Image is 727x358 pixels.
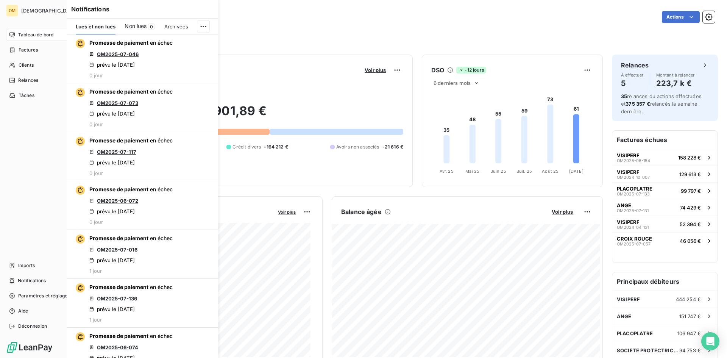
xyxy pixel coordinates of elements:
[76,23,115,30] span: Lues et non lues
[617,169,640,175] span: VISIPERF
[97,295,137,302] a: OM2025-07-136
[617,175,650,180] span: OM2024-10-007
[680,238,701,244] span: 46 056 €
[19,47,38,53] span: Factures
[612,232,718,249] button: CROIX ROUGEOM2025-07-05746 056 €
[656,77,695,89] h4: 223,7 k €
[612,216,718,232] button: VISIPERFOM2024-04-13152 394 €
[431,66,444,75] h6: DSO
[19,92,34,99] span: Tâches
[18,262,35,269] span: Imports
[150,284,173,290] span: en échec
[89,208,135,214] div: prévu le [DATE]
[617,208,649,213] span: OM2025-07-131
[19,62,34,69] span: Clients
[89,88,148,95] span: Promesse de paiement
[621,61,649,70] h6: Relances
[680,205,701,211] span: 74 429 €
[612,199,718,216] button: ANGEOM2025-07-13174 429 €
[621,77,644,89] h4: 5
[542,169,559,174] tspan: Août 25
[617,236,652,242] span: CROIX ROUGE
[89,306,135,312] div: prévu le [DATE]
[621,73,644,77] span: À effectuer
[89,257,135,263] div: prévu le [DATE]
[150,235,173,241] span: en échec
[6,341,53,353] img: Logo LeanPay
[678,155,701,161] span: 158 228 €
[276,208,298,215] button: Voir plus
[89,121,103,127] span: 0 jour
[341,207,382,216] h6: Balance âgée
[150,137,173,144] span: en échec
[97,100,138,106] a: OM2025-07-073
[617,202,631,208] span: ANGE
[491,169,506,174] tspan: Juin 25
[617,242,651,246] span: OM2025-07-057
[365,67,386,73] span: Voir plus
[617,296,640,302] span: VISIPERF
[465,169,479,174] tspan: Mai 25
[612,149,718,166] button: VISIPERFOM2025-06-154158 228 €
[67,279,218,328] button: Promesse de paiement en échecOM2025-07-136prévu le [DATE]1 jour
[6,305,90,317] a: Aide
[552,209,573,215] span: Voir plus
[89,333,148,339] span: Promesse de paiement
[232,144,261,150] span: Crédit divers
[164,23,188,30] span: Archivées
[621,93,702,114] span: relances ou actions effectuées et relancés la semaine dernière.
[18,31,53,38] span: Tableau de bord
[18,292,70,299] span: Paramètres et réglages
[456,67,486,73] span: -12 jours
[89,268,102,274] span: 1 jour
[150,333,173,339] span: en échec
[67,181,218,230] button: Promesse de paiement en échecOM2025-06-072prévu le [DATE]0 jour
[150,39,173,46] span: en échec
[617,313,632,319] span: ANGE
[18,323,47,330] span: Déconnexion
[6,5,18,17] div: OM
[97,149,136,155] a: OM2025-07-117
[67,83,218,132] button: Promesse de paiement en échecOM2025-07-073prévu le [DATE]0 jour
[626,101,650,107] span: 375 357 €
[677,330,701,336] span: 106 947 €
[89,137,148,144] span: Promesse de paiement
[150,186,173,192] span: en échec
[617,192,650,196] span: OM2025-07-133
[617,158,650,163] span: OM2025-06-154
[656,73,695,77] span: Montant à relancer
[336,144,379,150] span: Avoirs non associés
[676,296,701,302] span: 444 254 €
[434,80,471,86] span: 6 derniers mois
[617,330,653,336] span: PLACOPLATRE
[612,166,718,182] button: VISIPERFOM2024-10-007129 613 €
[264,144,288,150] span: -164 212 €
[89,186,148,192] span: Promesse de paiement
[97,51,139,57] a: OM2025-07-046
[43,103,403,126] h2: 1 753 901,89 €
[278,209,296,215] span: Voir plus
[612,272,718,291] h6: Principaux débiteurs
[681,188,701,194] span: 99 797 €
[569,169,583,174] tspan: [DATE]
[617,152,640,158] span: VISIPERF
[701,332,719,350] div: Open Intercom Messenger
[517,169,532,174] tspan: Juil. 25
[89,284,148,290] span: Promesse de paiement
[18,77,38,84] span: Relances
[71,5,214,14] h6: Notifications
[89,235,148,241] span: Promesse de paiement
[680,221,701,227] span: 52 394 €
[67,230,218,279] button: Promesse de paiement en échecOM2025-07-016prévu le [DATE]1 jour
[89,111,135,117] div: prévu le [DATE]
[89,159,135,166] div: prévu le [DATE]
[617,347,679,353] span: SOCIETE PROTECTRICE DES ANIMAUX - SPA
[89,72,103,78] span: 0 jour
[679,347,701,353] span: 94 753 €
[382,144,403,150] span: -21 616 €
[617,219,640,225] span: VISIPERF
[679,313,701,319] span: 151 747 €
[21,8,95,14] span: [DEMOGRAPHIC_DATA] MEDIA
[362,67,388,73] button: Voir plus
[18,277,46,284] span: Notifications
